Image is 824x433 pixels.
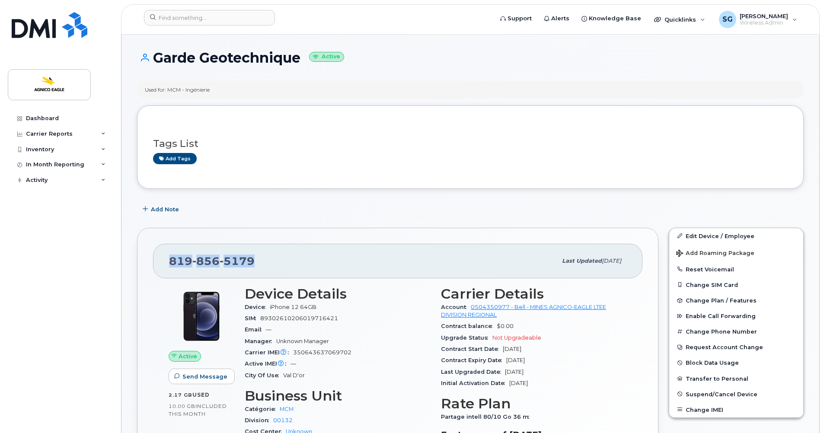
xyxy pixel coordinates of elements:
span: Catégorie [245,406,280,412]
span: [DATE] [602,258,621,264]
a: 00132 [273,417,293,423]
span: Send Message [182,373,227,381]
span: 350643637069702 [293,349,351,356]
span: Unknown Manager [276,338,329,344]
span: [DATE] [505,369,524,375]
span: Enable Call Forwarding [686,313,756,319]
button: Change Plan / Features [669,293,803,308]
div: Used for: MCM - Ingénierie [145,86,210,93]
span: Last updated [562,258,602,264]
span: $0.00 [497,323,514,329]
button: Transfer to Personal [669,371,803,386]
a: Add tags [153,153,197,164]
img: iPhone_12.jpg [176,290,227,342]
button: Add Roaming Package [669,244,803,261]
span: Upgrade Status [441,334,492,341]
a: MCM [280,406,294,412]
span: Partage intell 80/10 Go 36 m [441,414,533,420]
span: Suspend/Cancel Device [686,391,757,397]
span: — [291,360,296,367]
span: [DATE] [506,357,525,363]
button: Send Message [169,369,235,384]
span: City Of Use [245,372,283,379]
span: Contract balance [441,323,497,329]
span: Contract Start Date [441,346,503,352]
span: Val D'or [283,372,305,379]
button: Change Phone Number [669,324,803,339]
span: Email [245,326,266,333]
a: 0504350977 - Bell - MINES AGNICO-EAGLE LTEE DIVISION REGIONAL [441,304,606,318]
span: Not Upgradeable [492,334,541,341]
a: Edit Device / Employee [669,228,803,244]
span: 89302610206019716421 [260,315,338,322]
span: Contract Expiry Date [441,357,506,363]
small: Active [309,52,344,62]
button: Add Note [137,202,186,217]
h3: Rate Plan [441,396,627,411]
span: 10.00 GB [169,403,195,409]
h1: Garde Geotechnique [137,50,804,65]
button: Change IMEI [669,402,803,417]
span: SIM [245,315,260,322]
span: [DATE] [509,380,528,386]
span: — [266,326,271,333]
span: Carrier IMEI [245,349,293,356]
span: Device [245,304,270,310]
button: Suspend/Cancel Device [669,386,803,402]
h3: Tags List [153,138,788,149]
span: Account [441,304,471,310]
span: Add Note [151,205,179,213]
span: 856 [192,255,220,267]
button: Block Data Usage [669,355,803,370]
button: Reset Voicemail [669,261,803,277]
span: [DATE] [503,346,521,352]
span: 2.17 GB [169,392,192,398]
h3: Device Details [245,286,431,302]
button: Request Account Change [669,339,803,355]
button: Change SIM Card [669,277,803,293]
span: Active IMEI [245,360,291,367]
span: Last Upgraded Date [441,369,505,375]
span: Division [245,417,273,423]
button: Enable Call Forwarding [669,308,803,324]
span: included this month [169,403,227,417]
h3: Carrier Details [441,286,627,302]
span: Add Roaming Package [676,250,754,258]
span: Initial Activation Date [441,380,509,386]
span: iPhone 12 64GB [270,304,316,310]
span: used [192,392,210,398]
span: Active [179,352,197,360]
h3: Business Unit [245,388,431,404]
span: Manager [245,338,276,344]
span: Change Plan / Features [686,297,757,304]
span: 819 [169,255,255,267]
span: 5179 [220,255,255,267]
